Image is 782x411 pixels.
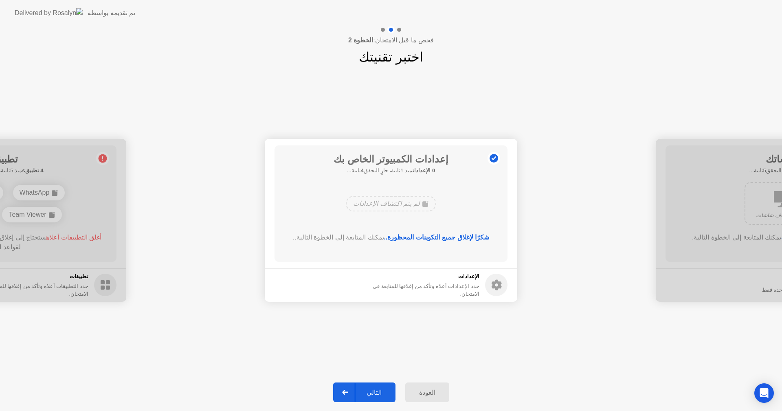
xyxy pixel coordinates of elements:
b: 0 الإعدادات [413,167,435,174]
h1: اختبر تقنيتك [359,47,423,67]
b: شكرًا لإغلاق جميع التكوينات المحظورة.. [384,234,490,241]
img: Delivered by Rosalyn [15,8,83,18]
h5: الإعدادات [356,273,479,281]
div: حدد الإعدادات أعلاه وتأكد من إغلاقها للمتابعة في الامتحان. [356,282,479,298]
div: العودة [408,389,447,396]
div: تم تقديمه بواسطة [88,8,135,18]
h1: إعدادات الكمبيوتر الخاص بك [334,152,448,167]
div: لم يتم اكتشاف الإعدادات [346,196,436,211]
div: Open Intercom Messenger [754,383,774,403]
div: يمكنك المتابعة إلى الخطوة التالية.. [286,233,496,242]
h4: فحص ما قبل الامتحان: [348,35,434,45]
b: الخطوة 2 [348,37,373,44]
h5: منذ 1ثانية، جارٍ التحقق4ثانية... [334,167,448,175]
button: التالي [333,382,395,402]
div: التالي [355,389,393,396]
button: العودة [405,382,449,402]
